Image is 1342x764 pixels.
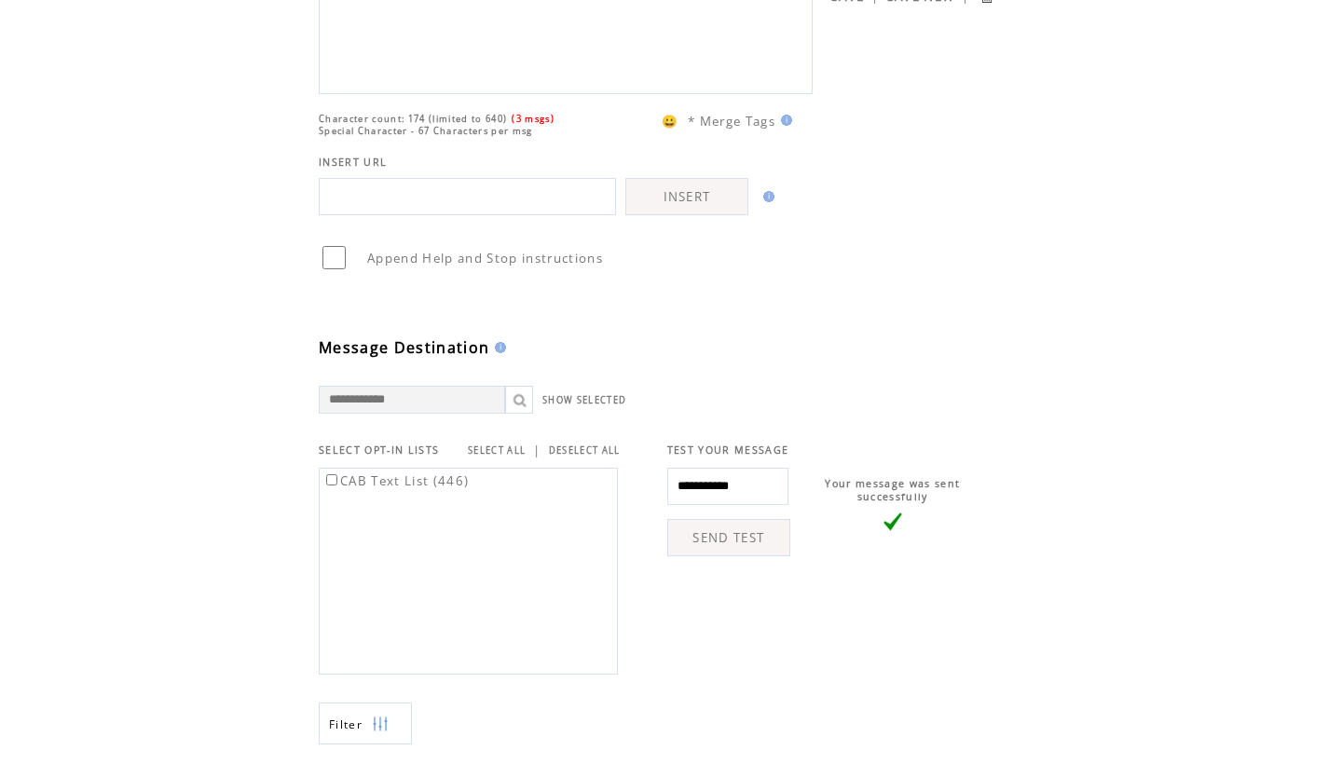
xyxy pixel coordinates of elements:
[319,113,507,125] span: Character count: 174 (limited to 640)
[319,156,387,169] span: INSERT URL
[688,113,775,130] span: * Merge Tags
[468,444,526,457] a: SELECT ALL
[319,337,489,358] span: Message Destination
[489,342,506,353] img: help.gif
[549,444,621,457] a: DESELECT ALL
[542,394,626,406] a: SHOW SELECTED
[319,443,439,457] span: SELECT OPT-IN LISTS
[775,115,792,126] img: help.gif
[319,703,412,744] a: Filter
[667,519,790,556] a: SEND TEST
[825,477,960,503] span: Your message was sent successfully
[883,512,902,531] img: vLarge.png
[512,113,555,125] span: (3 msgs)
[319,125,533,137] span: Special Character - 67 Characters per msg
[326,474,337,485] input: CAB Text List (446)
[533,442,541,458] span: |
[662,113,678,130] span: 😀
[329,716,363,732] span: Show filters
[625,178,748,215] a: INSERT
[372,703,389,745] img: filters.png
[322,472,469,489] label: CAB Text List (446)
[758,191,774,202] img: help.gif
[367,250,603,266] span: Append Help and Stop instructions
[667,443,789,457] span: TEST YOUR MESSAGE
